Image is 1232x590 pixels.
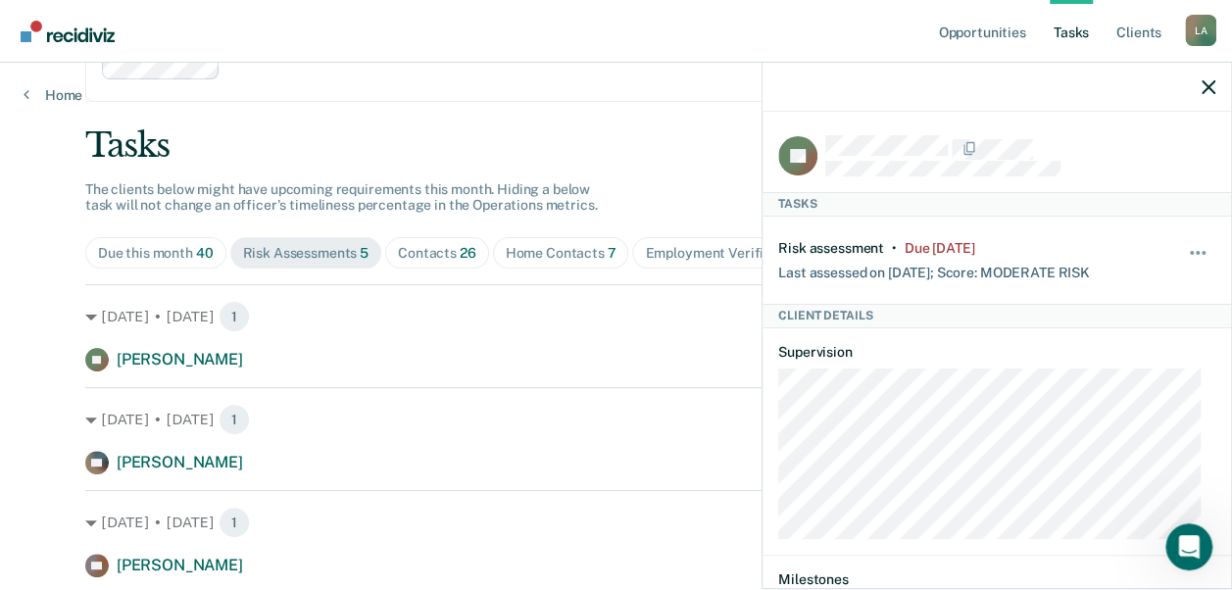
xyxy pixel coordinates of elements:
[90,315,302,354] button: Send us a message
[21,21,115,42] img: Recidiviz
[70,306,120,326] div: Claycia
[77,459,118,472] span: Home
[1185,15,1216,46] button: Profile dropdown button
[85,404,1147,435] div: [DATE] • [DATE]
[70,161,120,181] div: Claycia
[905,240,975,257] div: Due 4 months ago
[1165,523,1212,570] iframe: Intercom live chat
[187,88,247,109] div: • 2m ago
[23,286,62,325] img: Profile image for Claycia
[243,245,370,262] div: Risk Assessments
[778,257,1090,281] div: Last assessed on [DATE]; Score: MODERATE RISK
[196,410,392,488] button: Messages
[24,86,82,104] a: Home
[344,8,379,43] div: Close
[763,192,1231,216] div: Tasks
[98,245,214,262] div: Due this month
[145,9,251,42] h1: Messages
[219,404,250,435] span: 1
[85,301,1147,332] div: [DATE] • [DATE]
[70,88,183,109] div: [PERSON_NAME]
[778,571,1215,588] dt: Milestones
[506,245,616,262] div: Home Contacts
[778,344,1215,361] dt: Supervision
[70,378,120,399] div: Claycia
[460,245,476,261] span: 26
[123,306,178,326] div: • [DATE]
[187,233,242,254] div: • [DATE]
[360,245,369,261] span: 5
[608,245,616,261] span: 7
[123,161,178,181] div: • [DATE]
[85,507,1147,538] div: [DATE] • [DATE]
[645,245,820,262] div: Employment Verification
[23,214,62,253] img: Profile image for Kim
[892,240,897,257] div: •
[123,378,178,399] div: • [DATE]
[117,453,243,471] span: [PERSON_NAME]
[70,233,183,254] div: [PERSON_NAME]
[256,459,331,472] span: Messages
[117,556,243,574] span: [PERSON_NAME]
[196,245,214,261] span: 40
[85,125,1147,166] div: Tasks
[219,507,250,538] span: 1
[778,240,884,257] div: Risk assessment
[23,141,62,180] img: Profile image for Claycia
[763,304,1231,327] div: Client Details
[117,350,243,369] span: [PERSON_NAME]
[85,181,598,214] span: The clients below might have upcoming requirements this month. Hiding a below task will not chang...
[23,69,62,108] img: Profile image for Kim
[23,359,62,398] img: Profile image for Claycia
[398,245,476,262] div: Contacts
[1185,15,1216,46] div: L A
[219,301,250,332] span: 1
